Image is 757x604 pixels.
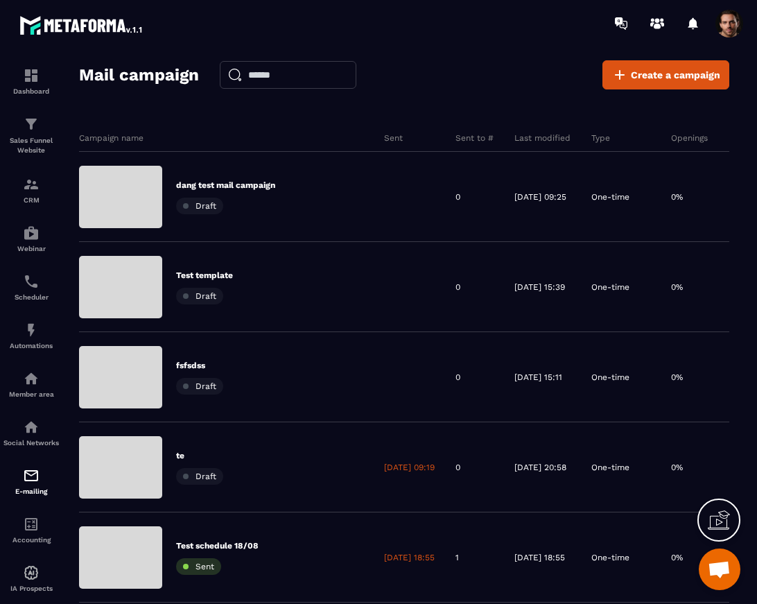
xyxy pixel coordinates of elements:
span: Draft [195,291,216,301]
p: Openings [671,132,708,144]
p: te [176,450,223,461]
p: E-mailing [3,487,59,495]
p: 0 [455,372,460,383]
p: [DATE] 20:58 [514,462,566,473]
p: One-time [591,282,629,293]
p: Test schedule 18/08 [176,540,259,551]
p: Type [591,132,610,144]
span: Draft [195,381,216,391]
p: 0% [671,462,683,473]
a: formationformationDashboard [3,57,59,105]
p: Dashboard [3,87,59,95]
p: [DATE] 18:55 [384,552,435,563]
img: accountant [23,516,40,533]
p: Webinar [3,245,59,252]
p: [DATE] 15:11 [514,372,562,383]
p: [DATE] 15:39 [514,282,565,293]
a: Create a campaign [602,60,729,89]
img: automations [23,225,40,241]
p: 0% [671,552,683,563]
img: email [23,467,40,484]
p: fsfsdss [176,360,223,371]
a: social-networksocial-networkSocial Networks [3,408,59,457]
a: formationformationCRM [3,166,59,214]
p: IA Prospects [3,585,59,592]
span: Draft [195,472,216,481]
p: [DATE] 09:19 [384,462,435,473]
p: [DATE] 09:25 [514,191,566,202]
img: formation [23,176,40,193]
p: 0% [671,372,683,383]
img: scheduler [23,273,40,290]
img: automations [23,370,40,387]
a: emailemailE-mailing [3,457,59,506]
p: Member area [3,390,59,398]
p: Accounting [3,536,59,544]
p: Automations [3,342,59,350]
img: formation [23,67,40,84]
img: formation [23,116,40,132]
span: Draft [195,201,216,211]
a: formationformationSales Funnel Website [3,105,59,166]
p: 0 [455,191,460,202]
p: 0 [455,282,460,293]
p: One-time [591,372,629,383]
p: One-time [591,552,629,563]
span: Sent [195,562,214,571]
p: 0% [671,191,683,202]
a: automationsautomationsAutomations [3,311,59,360]
p: 0 [455,462,460,473]
img: social-network [23,419,40,435]
img: automations [23,322,40,338]
a: Open chat [699,549,740,590]
p: Social Networks [3,439,59,447]
p: Sent to # [455,132,494,144]
p: Sales Funnel Website [3,136,59,155]
p: Scheduler [3,293,59,301]
a: automationsautomationsWebinar [3,214,59,263]
p: Campaign name [79,132,143,144]
a: automationsautomationsMember area [3,360,59,408]
p: 1 [455,552,459,563]
h2: Mail campaign [79,61,199,89]
a: accountantaccountantAccounting [3,506,59,554]
img: automations [23,564,40,581]
p: Sent [384,132,403,144]
p: One-time [591,462,629,473]
p: dang test mail campaign [176,180,275,191]
p: CRM [3,196,59,204]
span: Create a campaign [631,68,720,82]
img: logo [19,12,144,37]
p: Test template [176,270,233,281]
p: One-time [591,191,629,202]
p: 0% [671,282,683,293]
p: [DATE] 18:55 [514,552,565,563]
a: schedulerschedulerScheduler [3,263,59,311]
p: Last modified [514,132,571,144]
